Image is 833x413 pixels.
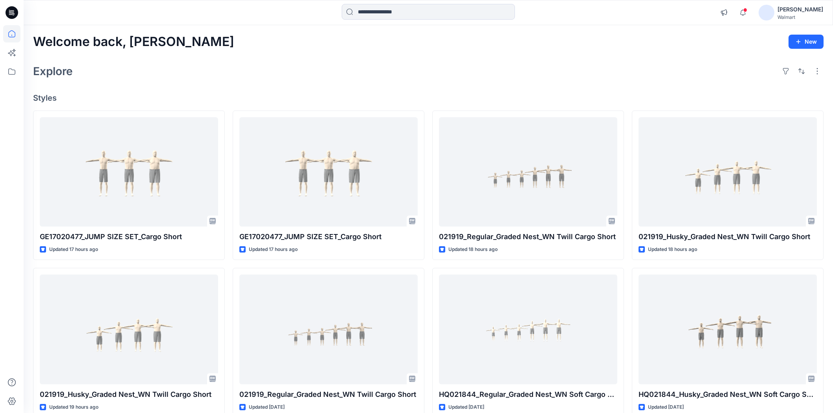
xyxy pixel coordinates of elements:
p: HQ021844_Regular_Graded Nest_WN Soft Cargo Short [439,389,617,400]
a: 021919_Husky_Graded Nest_WN Twill Cargo Short [639,117,817,227]
div: [PERSON_NAME] [777,5,823,14]
a: GE17020477_JUMP SIZE SET_Cargo Short [239,117,418,227]
p: 021919_Husky_Graded Nest_WN Twill Cargo Short [639,231,817,242]
a: 021919_Regular_Graded Nest_WN Twill Cargo Short [439,117,617,227]
p: Updated [DATE] [448,403,484,411]
a: 021919_Husky_Graded Nest_WN Twill Cargo Short [40,275,218,384]
p: GE17020477_JUMP SIZE SET_Cargo Short [40,231,218,242]
a: 021919_Regular_Graded Nest_WN Twill Cargo Short [239,275,418,384]
a: GE17020477_JUMP SIZE SET_Cargo Short [40,117,218,227]
p: HQ021844_Husky_Graded Nest_WN Soft Cargo Short [639,389,817,400]
p: Updated 17 hours ago [249,245,298,254]
a: HQ021844_Regular_Graded Nest_WN Soft Cargo Short [439,275,617,384]
p: Updated [DATE] [648,403,684,411]
p: 021919_Regular_Graded Nest_WN Twill Cargo Short [439,231,617,242]
p: 021919_Husky_Graded Nest_WN Twill Cargo Short [40,389,218,400]
p: Updated [DATE] [249,403,285,411]
p: Updated 18 hours ago [448,245,498,254]
p: Updated 19 hours ago [49,403,98,411]
img: avatar [759,5,774,20]
p: Updated 18 hours ago [648,245,697,254]
h2: Explore [33,65,73,77]
p: GE17020477_JUMP SIZE SET_Cargo Short [239,231,418,242]
p: 021919_Regular_Graded Nest_WN Twill Cargo Short [239,389,418,400]
h4: Styles [33,93,824,103]
p: Updated 17 hours ago [49,245,98,254]
a: HQ021844_Husky_Graded Nest_WN Soft Cargo Short [639,275,817,384]
h2: Welcome back, [PERSON_NAME] [33,35,234,49]
button: New [789,35,824,49]
div: Walmart [777,14,823,20]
